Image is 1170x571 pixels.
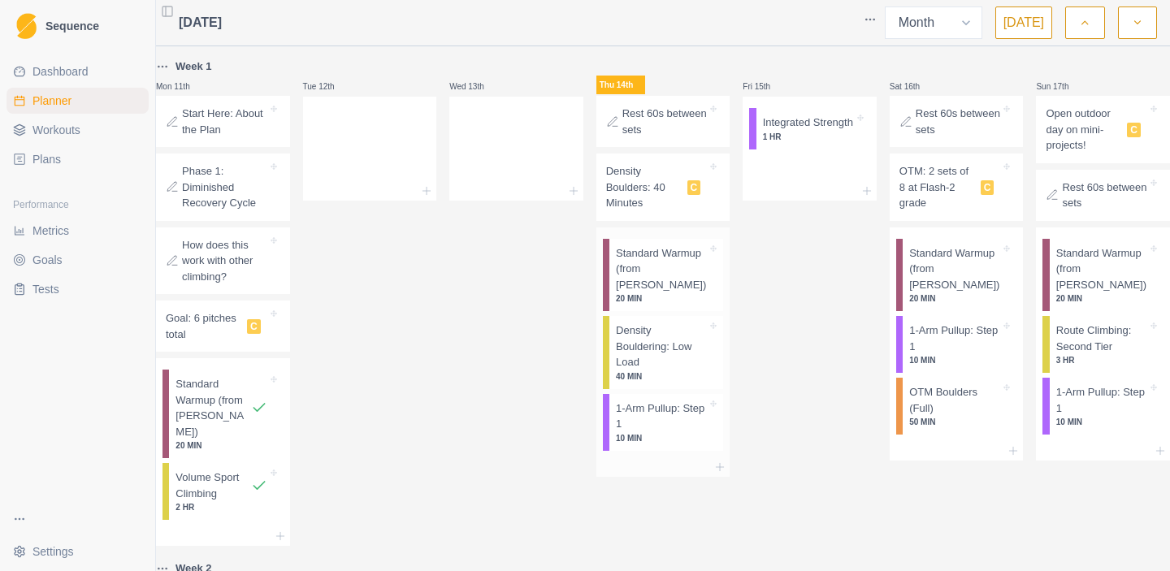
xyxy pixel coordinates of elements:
[603,239,724,312] div: Standard Warmup (from [PERSON_NAME])20 MIN
[449,80,498,93] p: Wed 13th
[6,6,149,45] a: LogoSequence
[981,180,994,195] span: C
[909,416,1000,428] p: 50 MIN
[606,163,681,211] p: Density Boulders: 40 Minutes
[890,96,1024,147] div: Rest 60s between sets
[916,106,1001,137] p: Rest 60s between sets
[896,378,1017,435] div: OTM Boulders (Full)50 MIN
[909,292,1000,305] p: 20 MIN
[616,432,707,444] p: 10 MIN
[1042,378,1163,435] div: 1-Arm Pullup: Step 110 MIN
[909,354,1000,366] p: 10 MIN
[1036,96,1170,163] div: Open outdoor day on mini-projects!C
[179,13,222,32] span: [DATE]
[1056,292,1147,305] p: 20 MIN
[162,370,284,458] div: Standard Warmup (from [PERSON_NAME])20 MIN
[156,154,290,221] div: Phase 1: Diminished Recovery Cycle
[6,539,149,565] button: Settings
[616,370,707,383] p: 40 MIN
[156,301,290,352] div: Goal: 6 pitches totalC
[1056,384,1147,416] p: 1-Arm Pullup: Step 1
[45,20,99,32] span: Sequence
[763,115,853,131] p: Integrated Strength
[616,292,707,305] p: 20 MIN
[32,223,69,239] span: Metrics
[616,400,707,432] p: 1-Arm Pullup: Step 1
[6,276,149,302] a: Tests
[890,80,938,93] p: Sat 16th
[896,316,1017,373] div: 1-Arm Pullup: Step 110 MIN
[156,80,205,93] p: Mon 11th
[995,6,1052,39] button: [DATE]
[616,245,707,293] p: Standard Warmup (from [PERSON_NAME])
[596,96,730,147] div: Rest 60s between sets
[603,394,724,451] div: 1-Arm Pullup: Step 110 MIN
[909,322,1000,354] p: 1-Arm Pullup: Step 1
[6,247,149,273] a: Goals
[303,80,352,93] p: Tue 12th
[32,151,61,167] span: Plans
[182,163,267,211] p: Phase 1: Diminished Recovery Cycle
[1046,106,1120,154] p: Open outdoor day on mini-projects!
[175,439,266,452] p: 20 MIN
[175,469,250,501] p: Volume Sport Climbing
[32,63,89,80] span: Dashboard
[1056,416,1147,428] p: 10 MIN
[1056,354,1147,366] p: 3 HR
[603,316,724,389] div: Density Bouldering: Low Load40 MIN
[763,131,854,143] p: 1 HR
[6,117,149,143] a: Workouts
[909,245,1000,293] p: Standard Warmup (from [PERSON_NAME])
[162,463,284,520] div: Volume Sport Climbing2 HR
[890,154,1024,221] div: OTM: 2 sets of 8 at Flash-2 gradeC
[16,13,37,40] img: Logo
[156,96,290,147] div: Start Here: About the Plan
[1042,316,1163,373] div: Route Climbing: Second Tier3 HR
[6,58,149,84] a: Dashboard
[749,108,870,149] div: Integrated Strength1 HR
[899,163,974,211] p: OTM: 2 sets of 8 at Flash-2 grade
[32,122,80,138] span: Workouts
[687,180,701,195] span: C
[182,237,267,285] p: How does this work with other climbing?
[156,227,290,295] div: How does this work with other climbing?
[1056,245,1147,293] p: Standard Warmup (from [PERSON_NAME])
[175,58,212,75] p: Week 1
[596,154,730,221] div: Density Boulders: 40 MinutesC
[896,239,1017,312] div: Standard Warmup (from [PERSON_NAME])20 MIN
[6,88,149,114] a: Planner
[6,218,149,244] a: Metrics
[1062,180,1147,211] p: Rest 60s between sets
[247,319,261,334] span: C
[1127,123,1141,137] span: C
[1036,80,1085,93] p: Sun 17th
[1036,170,1170,221] div: Rest 60s between sets
[166,310,240,342] p: Goal: 6 pitches total
[32,252,63,268] span: Goals
[32,281,59,297] span: Tests
[175,376,250,439] p: Standard Warmup (from [PERSON_NAME])
[1042,239,1163,312] div: Standard Warmup (from [PERSON_NAME])20 MIN
[616,322,707,370] p: Density Bouldering: Low Load
[175,501,266,513] p: 2 HR
[6,146,149,172] a: Plans
[6,192,149,218] div: Performance
[622,106,708,137] p: Rest 60s between sets
[182,106,267,137] p: Start Here: About the Plan
[1056,322,1147,354] p: Route Climbing: Second Tier
[596,76,645,94] p: Thu 14th
[909,384,1000,416] p: OTM Boulders (Full)
[743,80,791,93] p: Fri 15th
[32,93,71,109] span: Planner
